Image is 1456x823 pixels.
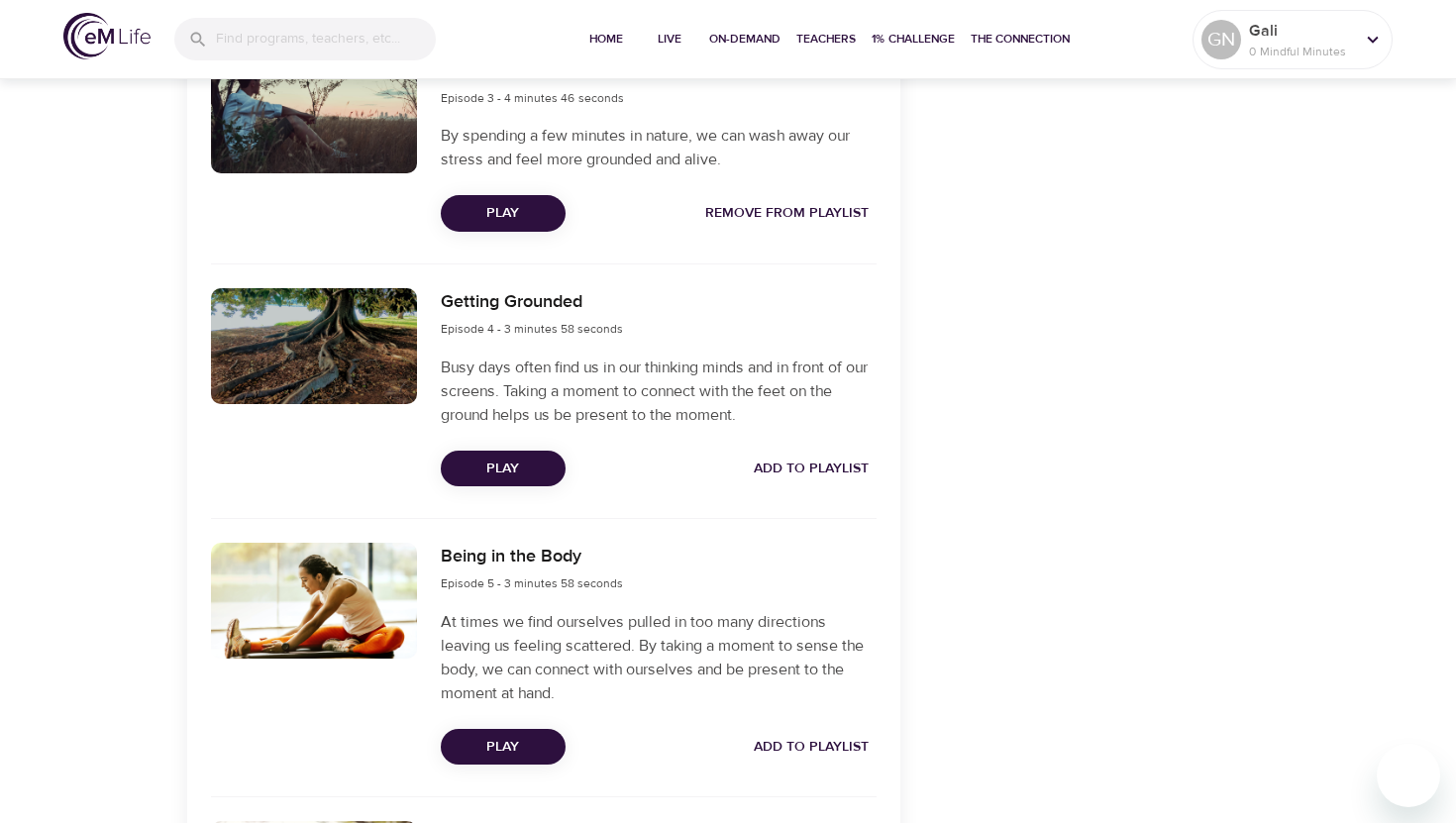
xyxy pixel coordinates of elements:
span: Remove from Playlist [705,201,869,226]
button: Add to Playlist [746,729,877,766]
span: Live [646,29,693,50]
button: Add to Playlist [746,451,877,487]
p: 0 Mindful Minutes [1249,43,1354,60]
span: Episode 4 - 3 minutes 58 seconds [441,321,623,337]
span: Play [457,457,550,481]
button: Play [441,729,566,766]
button: Play [441,195,566,232]
span: Home [582,29,630,50]
h6: Getting Grounded [441,288,623,317]
iframe: Button to launch messaging window [1377,744,1440,807]
span: On-Demand [709,29,780,50]
button: Play [441,451,566,487]
span: Add to Playlist [754,457,869,481]
span: The Connection [971,29,1070,50]
p: Gali [1249,19,1354,43]
span: Episode 3 - 4 minutes 46 seconds [441,90,624,106]
span: Add to Playlist [754,735,869,760]
button: Remove from Playlist [697,195,877,232]
p: By spending a few minutes in nature, we can wash away our stress and feel more grounded and alive. [441,124,877,171]
img: logo [63,13,151,59]
input: Find programs, teachers, etc... [216,18,436,60]
span: Play [457,735,550,760]
span: Episode 5 - 3 minutes 58 seconds [441,575,623,591]
h6: Being in the Body [441,543,623,571]
div: GN [1201,20,1241,59]
span: Play [457,201,550,226]
span: 1% Challenge [872,29,955,50]
p: Busy days often find us in our thinking minds and in front of our screens. Taking a moment to con... [441,356,877,427]
span: Teachers [796,29,856,50]
p: At times we find ourselves pulled in too many directions leaving us feeling scattered. By taking ... [441,610,877,705]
